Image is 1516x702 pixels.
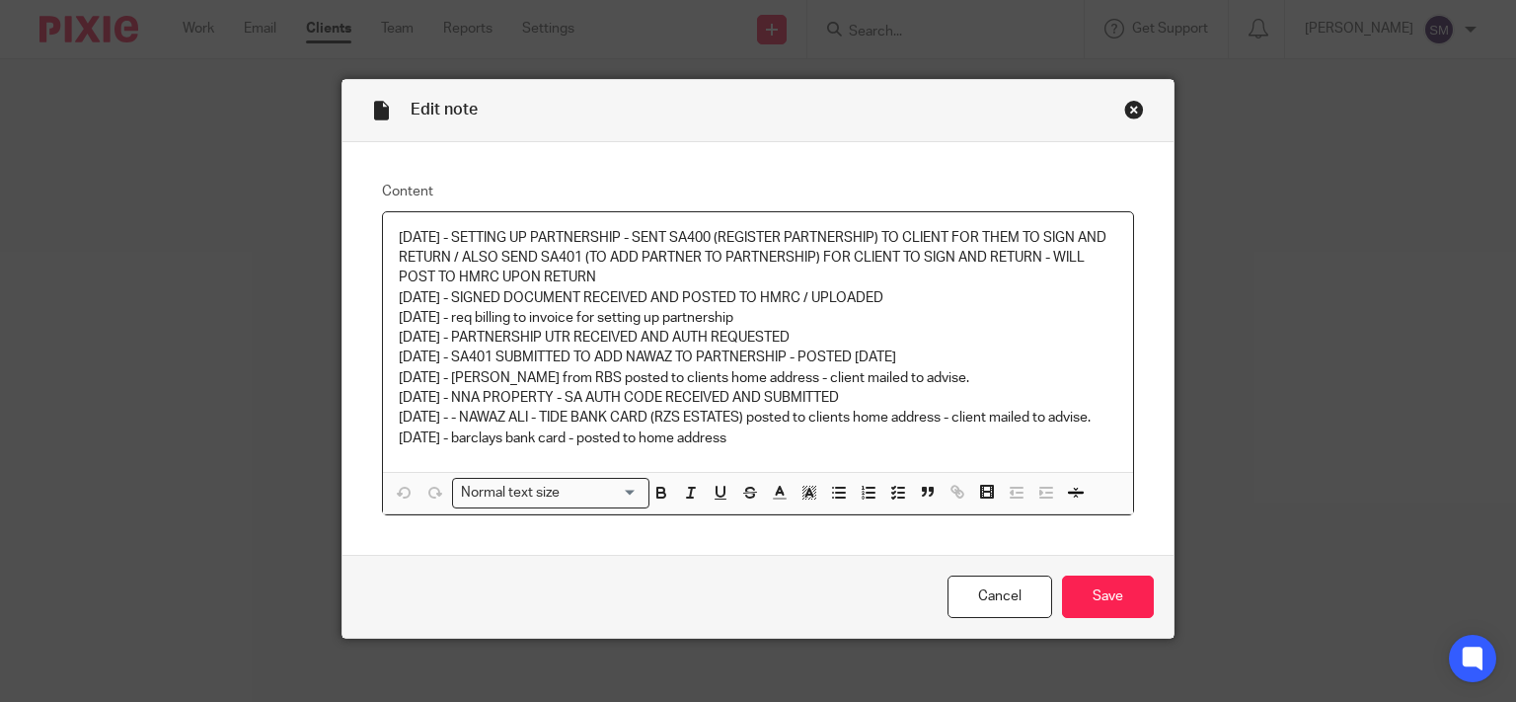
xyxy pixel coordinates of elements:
p: [DATE] - NNA PROPERTY - SA AUTH CODE RECEIVED AND SUBMITTED [399,388,1118,408]
p: [DATE] - req billing to invoice for setting up partnership [399,308,1118,328]
label: Content [382,182,1135,201]
span: Edit note [411,102,478,117]
p: [DATE] - SIGNED DOCUMENT RECEIVED AND POSTED TO HMRC / UPLOADED [399,288,1118,308]
p: [DATE] - [PERSON_NAME] from RBS posted to clients home address - client mailed to advise. [399,368,1118,388]
a: Cancel [947,576,1052,618]
span: Normal text size [457,483,565,504]
p: [DATE] - SA401 SUBMITTED TO ADD NAWAZ TO PARTNERSHIP - POSTED [DATE] [399,348,1118,367]
div: Close this dialog window [1124,100,1144,119]
input: Search for option [567,483,638,504]
div: Search for option [452,478,649,508]
p: [DATE] - - NAWAZ ALI - TIDE BANK CARD (RZS ESTATES) posted to clients home address - client maile... [399,408,1118,428]
p: [DATE] - SETTING UP PARTNERSHIP - SENT SA400 (REGISTER PARTNERSHIP) TO CLIENT FOR THEM TO SIGN AN... [399,228,1118,288]
input: Save [1062,576,1154,618]
p: [DATE] - PARTNERSHIP UTR RECEIVED AND AUTH REQUESTED [399,328,1118,348]
p: [DATE] - barclays bank card - posted to home address [399,429,1118,448]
